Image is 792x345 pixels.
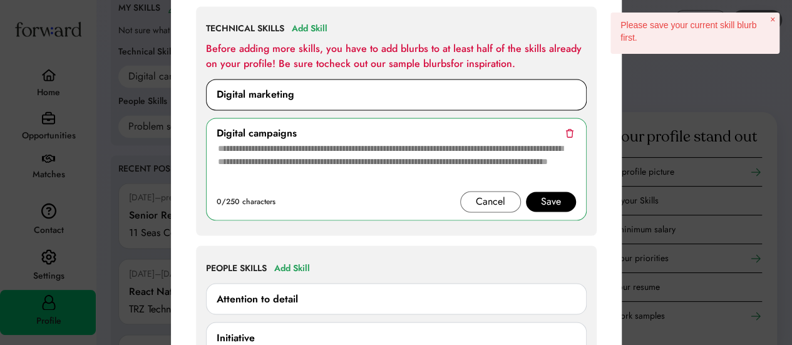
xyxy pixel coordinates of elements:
div: Cancel [476,194,505,209]
div: Attention to detail [217,291,298,306]
div: PEOPLE SKILLS [206,262,267,274]
div: Initiative [217,330,255,345]
a: check out our sample blurbs [324,56,451,71]
div: Digital campaigns [217,126,297,141]
div: 0/250 characters [217,194,275,209]
div: Save [541,194,561,209]
div: Before adding more skills, you have to add blurbs to at least half of the skills already on your ... [206,41,587,71]
p: Please save your current skill blurb first. [620,19,769,44]
div: Add Skill [274,260,310,275]
img: trash.svg [565,128,573,138]
div: Digital marketing [217,87,294,102]
div: Add Skill [292,21,327,36]
div: TECHNICAL SKILLS [206,23,284,35]
span: × [770,14,775,25]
